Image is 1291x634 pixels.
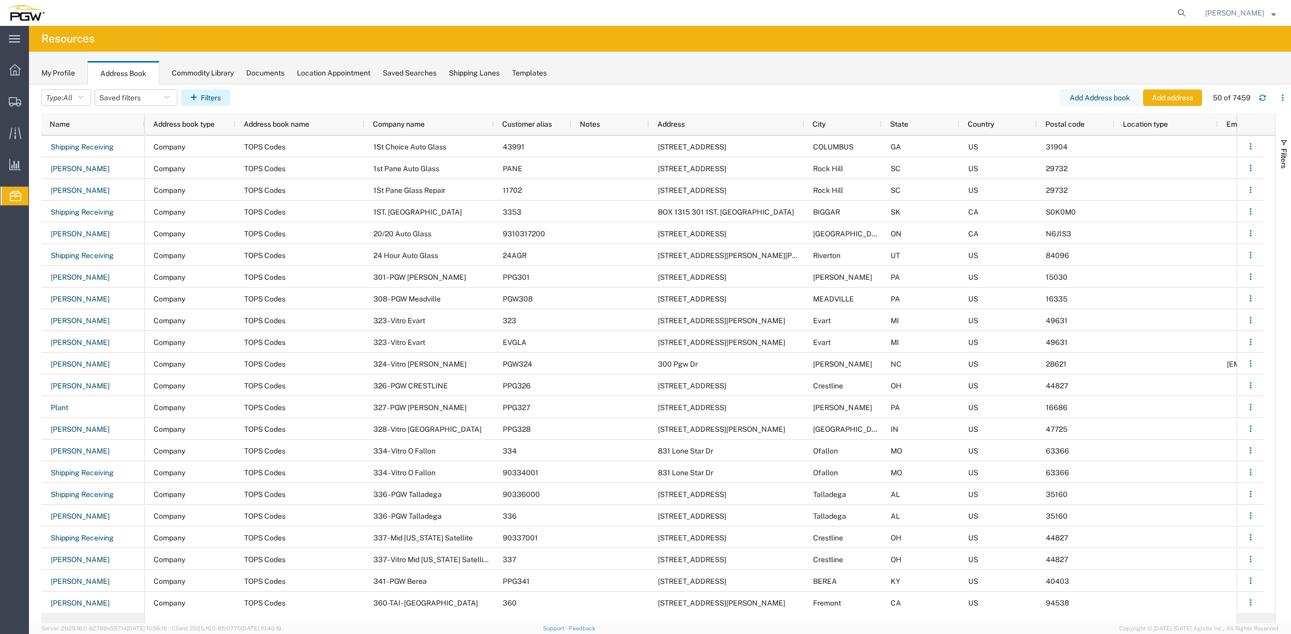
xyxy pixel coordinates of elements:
[449,68,500,79] div: Shipping Lanes
[813,295,854,303] span: MEADVILLE
[813,382,843,390] span: Crestline
[813,316,831,325] span: Evart
[373,534,473,542] span: 337 - Mid Ohio Satellite
[968,251,978,260] span: US
[813,403,872,412] span: TYRONE
[50,421,110,438] a: [PERSON_NAME]
[1046,555,1068,564] span: 44827
[244,599,286,607] span: TOPS Codes
[1046,382,1068,390] span: 44827
[968,577,978,585] span: US
[154,425,185,433] span: Company
[244,208,286,216] span: TOPS Codes
[154,338,185,346] span: Company
[244,164,286,173] span: TOPS Codes
[658,338,785,346] span: 6251 South Lauman Rd.
[503,382,531,390] span: PPG326
[41,26,95,52] h4: Resources
[813,577,837,585] span: BEREA
[50,487,114,503] a: Shipping Receiving
[50,335,110,351] a: [PERSON_NAME]
[658,295,726,303] span: 5123 Victory Blvd.
[244,295,286,303] span: TOPS Codes
[1046,403,1068,412] span: 16686
[813,490,846,499] span: Talladega
[968,447,978,455] span: US
[891,469,902,477] span: MO
[244,186,286,194] span: TOPS Codes
[658,577,726,585] span: 2290 Menelaus Rd
[373,120,425,128] span: Company name
[658,316,785,325] span: 6251 South Lauman Rd.
[373,577,427,585] span: 341 - PGW Berea
[658,382,726,390] span: 5066 Lincoln Highway
[1205,7,1264,19] span: Misty McDonald
[1046,490,1068,499] span: 35160
[373,295,441,303] span: 308 - PGW Meadville
[241,625,281,631] span: [DATE] 10:40:19
[244,382,286,390] span: TOPS Codes
[968,403,978,412] span: US
[813,447,838,455] span: Ofallon
[244,403,286,412] span: TOPS Codes
[50,139,114,156] a: Shipping Receiving
[244,577,286,585] span: TOPS Codes
[891,316,899,325] span: MI
[50,313,110,329] a: [PERSON_NAME]
[50,183,110,199] a: [PERSON_NAME]
[373,425,482,433] span: 328 - Vitro Evansville
[512,68,547,79] div: Templates
[373,230,431,238] span: 20/20 Auto Glass
[373,143,446,151] span: 1St Choice Auto Glass
[968,143,978,151] span: US
[503,599,517,607] span: 360
[41,625,167,631] span: Server: 2025.16.0-82789e55714
[1280,148,1288,169] span: Filters
[373,490,442,499] span: 336 - PGW Talladega
[154,555,185,564] span: Company
[172,68,234,79] div: Commodity Library
[968,382,978,390] span: US
[813,120,825,128] span: City
[503,360,532,368] span: PGW324
[968,230,979,238] span: CA
[50,269,110,286] a: [PERSON_NAME]
[890,120,908,128] span: State
[1046,316,1068,325] span: 49631
[658,403,726,412] span: 4408 E PLEASANT VALLEY BLVD
[658,555,726,564] span: 5064 Lincoln Highway
[1213,93,1251,103] div: 50 of 7459
[1046,447,1069,455] span: 63366
[50,465,114,481] a: Shipping Receiving
[50,552,110,568] a: [PERSON_NAME]
[244,555,286,564] span: TOPS Codes
[1119,624,1279,633] span: Copyright © [DATE]-[DATE] Agistix Inc., All Rights Reserved
[580,120,600,128] span: Notes
[50,400,69,416] a: Plant
[1060,89,1139,106] button: Add Address book
[503,273,530,281] span: PPG301
[373,599,478,607] span: 360 -TAI - Fremont
[244,316,286,325] span: TOPS Codes
[1046,273,1068,281] span: 15030
[373,251,438,260] span: 24 Hour Auto Glass
[813,534,843,542] span: Crestline
[813,599,841,607] span: Fremont
[154,469,185,477] span: Company
[658,447,713,455] span: 831 Lone Star Dr
[244,425,286,433] span: TOPS Codes
[7,5,44,21] img: logo
[543,625,569,631] a: Support
[154,316,185,325] span: Company
[50,573,110,590] a: [PERSON_NAME]
[383,68,437,79] div: Saved Searches
[154,447,185,455] span: Company
[1046,295,1068,303] span: 16335
[41,68,75,79] div: My Profile
[658,425,785,433] span: 424 E. Inglefield Rd.
[503,186,522,194] span: 11702
[1046,425,1068,433] span: 47725
[503,230,545,238] span: 9310317200
[154,186,185,194] span: Company
[244,143,286,151] span: TOPS Codes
